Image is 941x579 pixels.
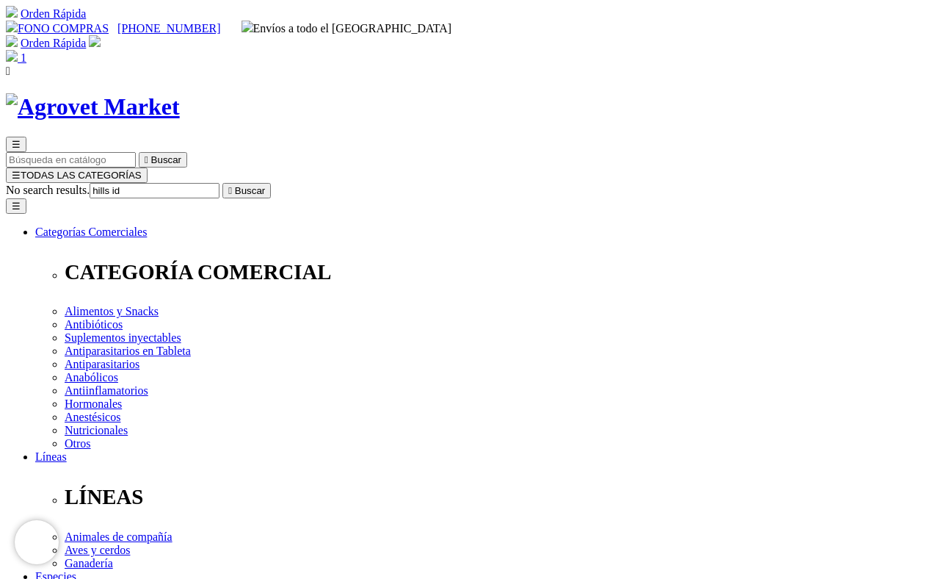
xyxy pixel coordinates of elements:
[89,35,101,47] img: user.svg
[6,65,10,77] i: 
[222,183,271,198] button:  Buscar
[15,520,59,564] iframe: Brevo live chat
[65,305,159,317] a: Alimentos y Snacks
[65,557,113,569] a: Ganadería
[241,21,253,32] img: delivery-truck.svg
[65,371,118,384] a: Anabólicos
[241,22,452,35] span: Envíos a todo el [GEOGRAPHIC_DATA]
[6,6,18,18] img: shopping-cart.svg
[6,51,26,64] a: 1
[235,185,265,196] span: Buscar
[6,22,109,35] a: FONO COMPRAS
[6,35,18,47] img: shopping-cart.svg
[6,184,90,196] span: No search results.
[65,411,120,423] a: Anestésicos
[151,154,181,165] span: Buscar
[65,384,148,397] a: Antiinflamatorios
[65,485,935,509] p: LÍNEAS
[12,139,21,150] span: ☰
[35,450,67,463] a: Líneas
[65,318,123,331] a: Antibióticos
[6,152,136,168] input: Buscar
[65,358,139,370] a: Antiparasitarios
[228,185,232,196] i: 
[21,7,86,20] a: Orden Rápida
[65,531,172,543] a: Animales de compañía
[145,154,148,165] i: 
[6,168,148,183] button: ☰TODAS LAS CATEGORÍAS
[90,183,219,198] input: Buscar
[65,437,91,450] a: Otros
[6,21,18,32] img: phone.svg
[65,331,181,344] a: Suplementos inyectables
[35,226,147,238] a: Categorías Comerciales
[139,152,187,168] button:  Buscar
[65,398,122,410] a: Hormonales
[6,137,26,152] button: ☰
[21,37,86,49] a: Orden Rápida
[65,424,128,436] a: Nutricionales
[65,345,191,357] a: Antiparasitarios en Tableta
[21,51,26,64] span: 1
[6,50,18,62] img: shopping-bag.svg
[12,170,21,181] span: ☰
[89,37,101,49] a: Acceda a su cuenta de cliente
[117,22,220,35] a: [PHONE_NUMBER]
[6,198,26,214] button: ☰
[65,544,130,556] a: Aves y cerdos
[65,260,935,284] p: CATEGORÍA COMERCIAL
[6,93,180,121] img: Agrovet Market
